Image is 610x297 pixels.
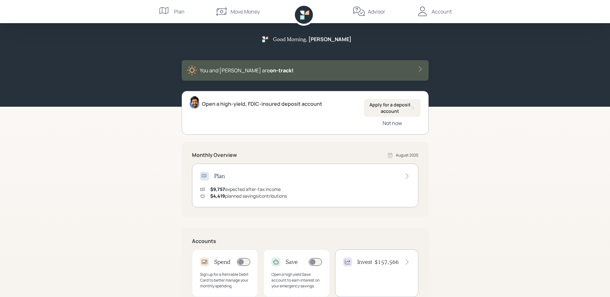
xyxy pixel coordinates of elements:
[383,120,402,127] div: Not now
[192,238,418,244] h5: Accounts
[210,186,225,192] span: $9,757
[210,186,281,193] div: expected after-tax income
[369,102,415,114] div: Apply for a deposit account
[375,258,399,265] h4: $157,566
[210,193,225,199] span: $4,419
[396,152,418,158] div: August 2025
[271,272,322,289] div: Open a high yield Save account to earn interest on your emergency savings.
[190,96,199,109] img: eric-schwartz-headshot.png
[192,152,237,158] h5: Monthly Overview
[210,193,287,199] div: planned savings/contributions
[231,8,260,15] div: Move Money
[214,173,225,180] h4: Plan
[174,8,185,15] div: Plan
[368,8,385,15] div: Advisor
[357,258,372,265] h4: Invest
[308,36,351,42] h5: [PERSON_NAME]
[200,272,250,289] div: Sign up for a Retirable Debit Card to better manage your monthly spending.
[200,67,294,74] div: You and [PERSON_NAME] are
[364,99,421,117] button: Apply for a deposit account
[187,65,197,76] img: sunny-XHVQM73Q.digested.png
[214,258,231,265] h4: Spend
[286,258,298,265] h4: Save
[202,100,322,108] div: Open a high-yield, FDIC-insured deposit account
[270,67,294,74] span: on‑track!
[273,36,307,42] h5: Good Morning ,
[432,8,452,15] div: Account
